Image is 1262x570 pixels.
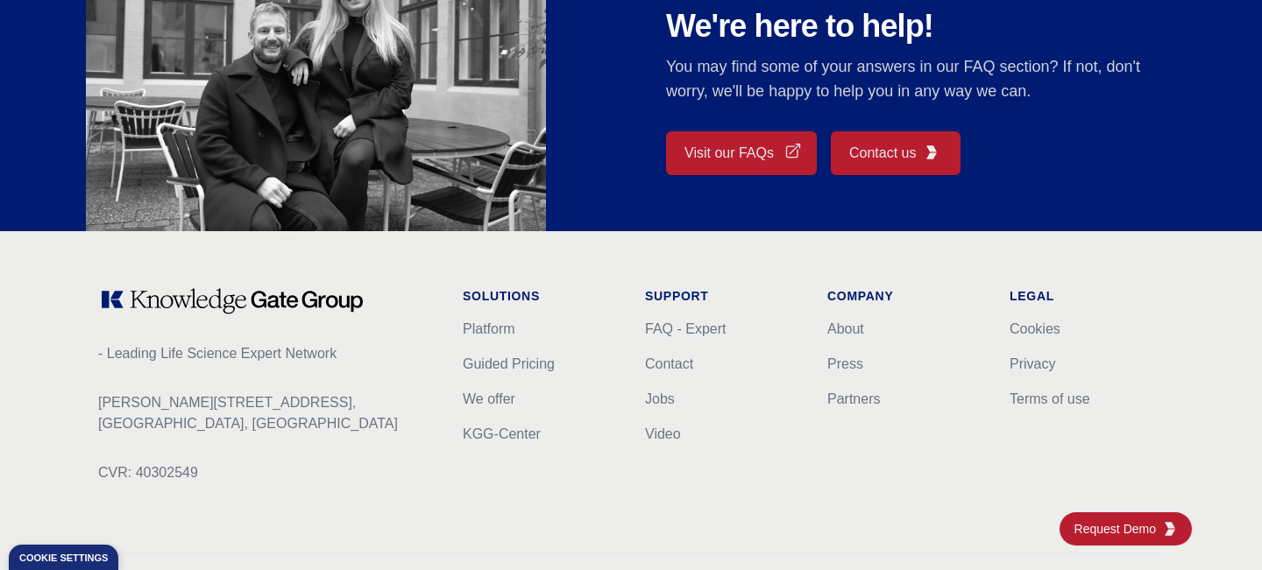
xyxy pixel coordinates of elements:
[98,343,435,364] p: - Leading Life Science Expert Network
[1174,486,1262,570] iframe: Chat Widget
[645,287,799,305] h1: Support
[645,391,675,406] a: Jobs
[849,143,916,164] span: Contact us
[98,462,435,483] p: CVR: 40302549
[831,131,961,175] a: Contact usKGG
[463,426,541,441] a: KGG-Center
[1074,520,1163,538] span: Request Demo
[463,356,555,371] a: Guided Pricing
[666,54,1164,103] p: You may find some of your answers in our FAQ section? If not, don't worry, we'll be happy to help...
[645,356,693,371] a: Contact
[827,287,982,305] h1: Company
[1174,486,1262,570] div: Widget chat
[1010,391,1090,406] a: Terms of use
[1010,356,1055,371] a: Privacy
[98,392,435,434] p: [PERSON_NAME][STREET_ADDRESS], [GEOGRAPHIC_DATA], [GEOGRAPHIC_DATA]
[827,391,880,406] a: Partners
[463,321,515,336] a: Platform
[645,426,681,441] a: Video
[1163,522,1177,536] img: KGG
[925,145,939,159] img: KGG
[1010,321,1060,336] a: Cookies
[827,321,864,336] a: About
[463,287,617,305] h1: Solutions
[666,9,1164,44] p: We're here to help!
[1010,287,1164,305] h1: Legal
[463,391,515,406] a: We offer
[666,131,817,175] a: Visit our FAQs
[827,356,863,371] a: Press
[1060,512,1192,545] a: Request DemoKGG
[645,321,726,336] a: FAQ - Expert
[19,553,108,563] div: Cookie settings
